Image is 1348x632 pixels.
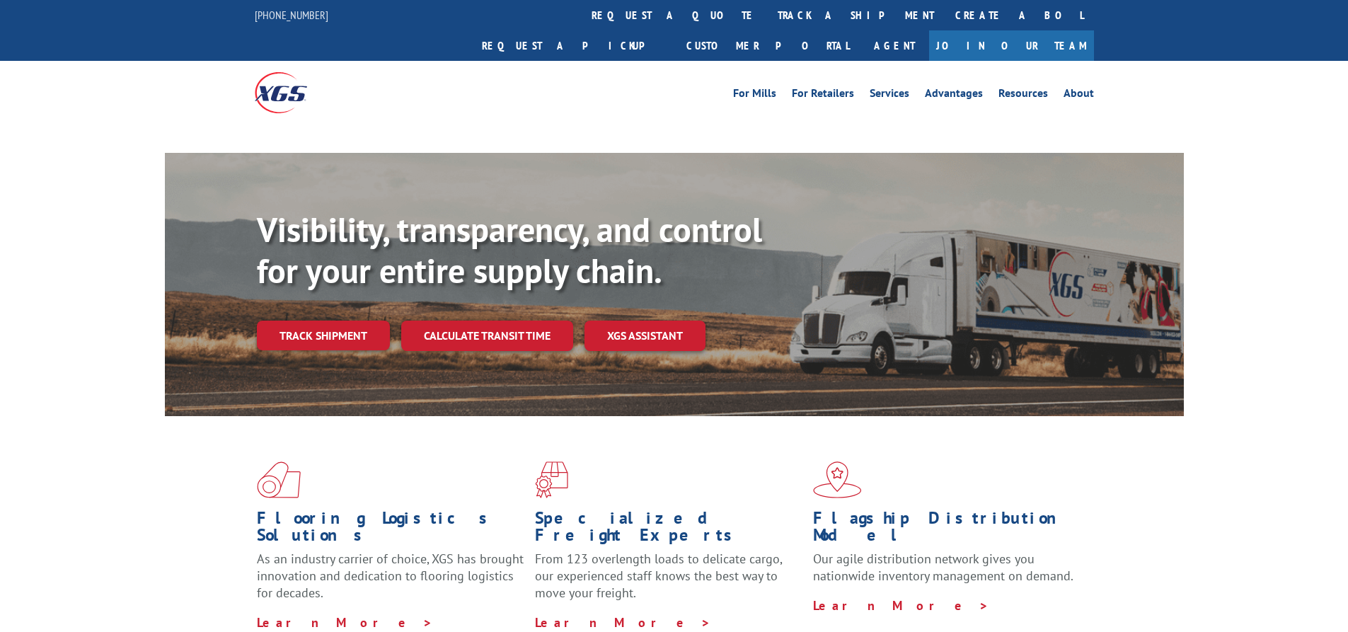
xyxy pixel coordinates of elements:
[535,551,802,614] p: From 123 overlength loads to delicate cargo, our experienced staff knows the best way to move you...
[535,614,711,631] a: Learn More >
[471,30,676,61] a: Request a pickup
[860,30,929,61] a: Agent
[813,551,1073,584] span: Our agile distribution network gives you nationwide inventory management on demand.
[257,461,301,498] img: xgs-icon-total-supply-chain-intelligence-red
[792,88,854,103] a: For Retailers
[813,597,989,614] a: Learn More >
[998,88,1048,103] a: Resources
[401,321,573,351] a: Calculate transit time
[870,88,909,103] a: Services
[257,321,390,350] a: Track shipment
[257,207,762,292] b: Visibility, transparency, and control for your entire supply chain.
[1064,88,1094,103] a: About
[925,88,983,103] a: Advantages
[929,30,1094,61] a: Join Our Team
[257,614,433,631] a: Learn More >
[535,510,802,551] h1: Specialized Freight Experts
[255,8,328,22] a: [PHONE_NUMBER]
[676,30,860,61] a: Customer Portal
[535,461,568,498] img: xgs-icon-focused-on-flooring-red
[584,321,705,351] a: XGS ASSISTANT
[257,510,524,551] h1: Flooring Logistics Solutions
[813,461,862,498] img: xgs-icon-flagship-distribution-model-red
[813,510,1081,551] h1: Flagship Distribution Model
[257,551,524,601] span: As an industry carrier of choice, XGS has brought innovation and dedication to flooring logistics...
[733,88,776,103] a: For Mills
